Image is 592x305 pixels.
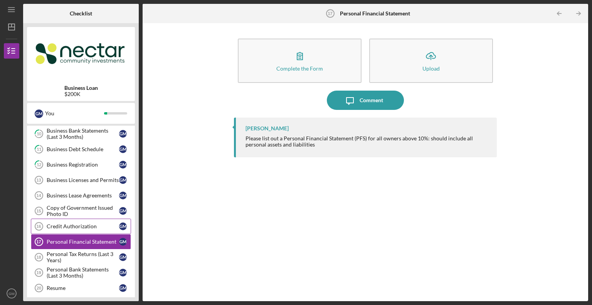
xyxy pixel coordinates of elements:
[31,157,131,172] a: 12Business RegistrationGM
[328,11,332,16] tspan: 17
[276,66,323,71] div: Complete the Form
[31,265,131,280] a: 19Personal Bank Statements (Last 3 Months)GM
[31,142,131,157] a: 11Business Debt ScheduleGM
[36,255,41,260] tspan: 18
[327,91,404,110] button: Comment
[36,178,41,182] tspan: 13
[119,161,127,169] div: G M
[47,128,119,140] div: Business Bank Statements (Last 3 Months)
[119,222,127,230] div: G M
[4,286,19,301] button: GM
[8,292,14,296] text: GM
[45,107,104,120] div: You
[119,238,127,246] div: G M
[31,234,131,249] a: 17Personal Financial StatementGM
[70,10,92,17] b: Checklist
[47,223,119,229] div: Credit Authorization
[119,130,127,138] div: G M
[246,125,289,131] div: [PERSON_NAME]
[31,219,131,234] a: 16Credit AuthorizationGM
[340,10,410,17] b: Personal Financial Statement
[47,266,119,279] div: Personal Bank Statements (Last 3 Months)
[119,192,127,199] div: G M
[119,207,127,215] div: G M
[47,205,119,217] div: Copy of Government Issued Photo ID
[31,249,131,265] a: 18Personal Tax Returns (Last 3 Years)GM
[31,172,131,188] a: 13Business Licenses and PermitsGM
[47,146,119,152] div: Business Debt Schedule
[47,162,119,168] div: Business Registration
[64,85,98,91] b: Business Loan
[27,31,135,77] img: Product logo
[64,91,98,97] div: $200K
[37,131,42,136] tspan: 10
[238,39,362,83] button: Complete the Form
[35,110,43,118] div: G M
[31,188,131,203] a: 14Business Lease AgreementsGM
[36,224,41,229] tspan: 16
[47,177,119,183] div: Business Licenses and Permits
[47,285,119,291] div: Resume
[119,269,127,276] div: G M
[36,209,41,213] tspan: 15
[36,193,41,198] tspan: 14
[119,145,127,153] div: G M
[36,270,41,275] tspan: 19
[37,286,41,290] tspan: 20
[369,39,493,83] button: Upload
[31,126,131,142] a: 10Business Bank Statements (Last 3 Months)GM
[47,251,119,263] div: Personal Tax Returns (Last 3 Years)
[360,91,383,110] div: Comment
[119,253,127,261] div: G M
[119,176,127,184] div: G M
[31,203,131,219] a: 15Copy of Government Issued Photo IDGM
[246,135,489,148] div: Please list out a Personal Financial Statement (PFS) for all owners above 10%: should include all...
[31,280,131,296] a: 20ResumeGM
[37,147,41,152] tspan: 11
[119,284,127,292] div: G M
[47,239,119,245] div: Personal Financial Statement
[422,66,440,71] div: Upload
[37,162,41,167] tspan: 12
[36,239,41,244] tspan: 17
[47,192,119,199] div: Business Lease Agreements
